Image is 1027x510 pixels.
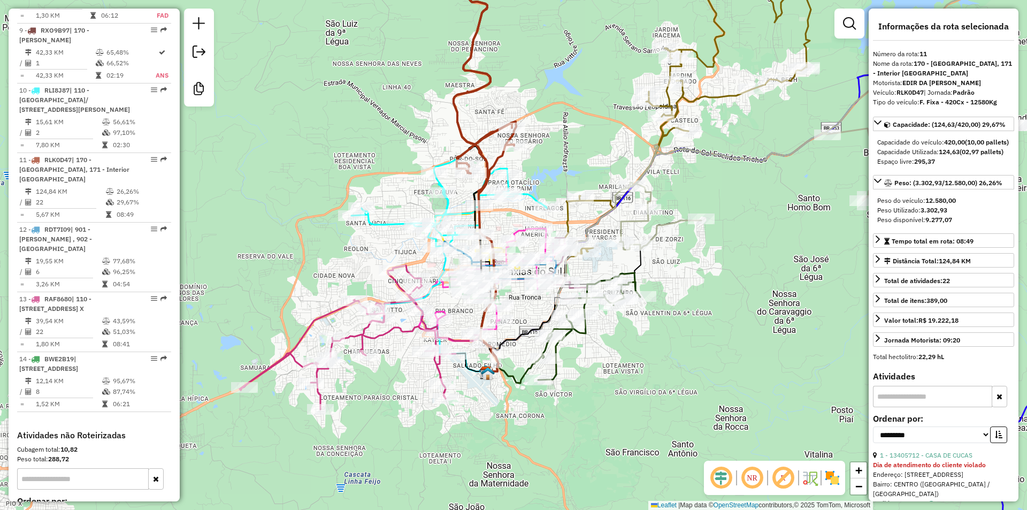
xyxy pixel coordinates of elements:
[19,70,25,81] td: =
[155,70,169,81] td: ANS
[101,10,145,21] td: 06:12
[112,316,166,326] td: 43,59%
[160,87,167,93] em: Rota exportada
[19,209,25,220] td: =
[25,269,32,275] i: Total de Atividades
[873,97,1014,107] div: Tipo do veículo:
[106,188,114,195] i: % de utilização do peso
[35,376,102,386] td: 12,14 KM
[19,156,129,183] span: | 170 - [GEOGRAPHIC_DATA], 171 - Interior [GEOGRAPHIC_DATA]
[17,454,171,464] div: Peso total:
[151,27,157,33] em: Opções
[19,58,25,68] td: /
[877,205,1010,215] div: Peso Utilizado:
[96,49,104,56] i: % de utilização do peso
[479,364,493,378] img: ZUMPY
[939,257,971,265] span: 124,84 KM
[965,138,1009,146] strong: (10,00 pallets)
[35,399,102,409] td: 1,52 KM
[112,386,166,397] td: 87,74%
[102,389,110,395] i: % de utilização da cubagem
[116,197,167,208] td: 29,67%
[48,455,69,463] strong: 288,72
[19,127,25,138] td: /
[924,88,975,96] span: | Jornada:
[884,336,960,345] div: Jornada Motorista: 09:20
[17,430,171,440] h4: Atividades não Roteirizadas
[35,186,105,197] td: 124,84 KM
[106,58,155,68] td: 66,52%
[877,138,1010,147] div: Capacidade do veículo:
[899,499,934,507] a: 13320157
[112,140,166,150] td: 02:30
[770,465,796,491] span: Exibir rótulo
[17,494,171,507] label: Ordenar por:
[35,386,102,397] td: 8
[801,469,818,486] img: Fluxo de ruas
[112,117,166,127] td: 56,61%
[873,78,1014,88] div: Motorista:
[112,267,166,277] td: 96,25%
[112,256,166,267] td: 77,68%
[25,329,32,335] i: Total de Atividades
[19,326,25,337] td: /
[873,293,1014,307] a: Total de itens:389,00
[850,462,867,478] a: Zoom in
[873,233,1014,248] a: Tempo total em rota: 08:49
[35,339,102,349] td: 1,80 KM
[880,451,972,459] a: 1 - 13405712 - CASA DE CUCAS
[873,412,1014,425] label: Ordenar por:
[102,269,110,275] i: % de utilização da cubagem
[944,138,965,146] strong: 420,00
[918,353,944,361] strong: 22,29 hL
[839,13,860,34] a: Exibir filtros
[44,225,71,233] span: RDT7I09
[19,197,25,208] td: /
[90,12,96,19] i: Tempo total em rota
[873,88,1014,97] div: Veículo:
[106,47,155,58] td: 65,48%
[19,295,91,313] span: | 110 - [STREET_ADDRESS] X
[25,378,32,384] i: Distância Total
[894,179,1002,187] span: Peso: (3.302,93/12.580,00) 26,26%
[145,10,169,21] td: FAD
[892,237,974,245] span: Tempo total em rota: 08:49
[19,86,130,113] span: 10 -
[481,367,495,380] img: CDD Caxias
[739,465,765,491] span: Ocultar NR
[902,79,981,87] strong: EDIR DA [PERSON_NAME]
[106,211,111,218] i: Tempo total em rota
[925,196,956,204] strong: 12.580,00
[877,196,956,204] span: Peso do veículo:
[25,199,32,205] i: Total de Atividades
[884,277,950,285] span: Total de atividades:
[160,226,167,232] em: Rota exportada
[873,371,1014,382] h4: Atividades
[96,72,101,79] i: Tempo total em rota
[188,78,210,102] a: Criar modelo
[651,501,677,509] a: Leaflet
[44,156,72,164] span: RLK0D47
[25,318,32,324] i: Distância Total
[19,26,89,44] span: 9 -
[35,117,102,127] td: 15,61 KM
[873,49,1014,59] div: Número da rota:
[648,501,873,510] div: Map data © contributors,© 2025 TomTom, Microsoft
[19,279,25,290] td: =
[678,501,680,509] span: |
[35,127,102,138] td: 2
[877,157,1010,166] div: Espaço livre:
[19,26,89,44] span: | 170 - [PERSON_NAME]
[112,376,166,386] td: 95,67%
[106,70,155,81] td: 02:19
[939,148,960,156] strong: 124,63
[873,59,1014,78] div: Nome da rota:
[708,465,734,491] span: Ocultar deslocamento
[35,209,105,220] td: 5,67 KM
[884,256,971,266] div: Distância Total:
[35,70,95,81] td: 42,33 KM
[44,295,72,303] span: RAF8680
[19,140,25,150] td: =
[873,352,1014,362] div: Total hectolitro:
[102,258,110,264] i: % de utilização do peso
